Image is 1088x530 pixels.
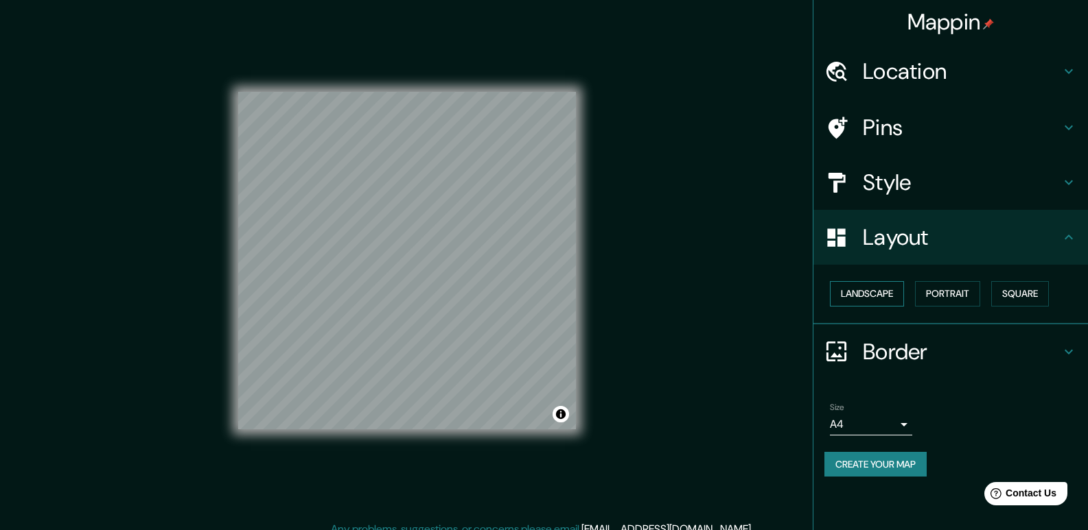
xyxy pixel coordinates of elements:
div: Style [813,155,1088,210]
div: Border [813,324,1088,379]
div: Pins [813,100,1088,155]
div: Layout [813,210,1088,265]
div: A4 [830,413,912,435]
canvas: Map [238,92,576,429]
label: Size [830,401,844,413]
iframe: Help widget launcher [966,477,1073,515]
img: pin-icon.png [983,19,994,29]
button: Portrait [915,281,980,306]
h4: Style [863,169,1061,196]
button: Landscape [830,281,904,306]
h4: Location [863,58,1061,85]
button: Square [991,281,1049,306]
button: Toggle attribution [553,406,569,422]
div: Location [813,44,1088,99]
h4: Layout [863,224,1061,251]
button: Create your map [824,452,927,477]
h4: Border [863,338,1061,365]
h4: Mappin [907,8,995,36]
h4: Pins [863,114,1061,141]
